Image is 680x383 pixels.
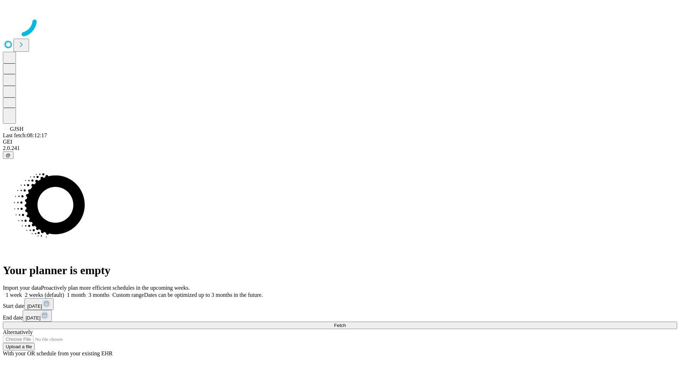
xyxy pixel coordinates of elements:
[6,292,22,298] span: 1 week
[3,298,677,310] div: Start date
[67,292,86,298] span: 1 month
[3,264,677,277] h1: Your planner is empty
[112,292,144,298] span: Custom range
[10,126,23,132] span: GJSH
[334,323,346,328] span: Fetch
[25,292,64,298] span: 2 weeks (default)
[89,292,109,298] span: 3 months
[3,310,677,322] div: End date
[23,310,52,322] button: [DATE]
[144,292,263,298] span: Dates can be optimized up to 3 months in the future.
[6,152,11,158] span: @
[3,151,13,159] button: @
[3,139,677,145] div: GEI
[41,285,190,291] span: Proactively plan more efficient schedules in the upcoming weeks.
[3,343,35,350] button: Upload a file
[27,304,42,309] span: [DATE]
[3,350,113,356] span: With your OR schedule from your existing EHR
[25,315,40,321] span: [DATE]
[3,145,677,151] div: 2.0.241
[24,298,53,310] button: [DATE]
[3,285,41,291] span: Import your data
[3,132,47,138] span: Last fetch: 08:12:17
[3,322,677,329] button: Fetch
[3,329,33,335] span: Alternatively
